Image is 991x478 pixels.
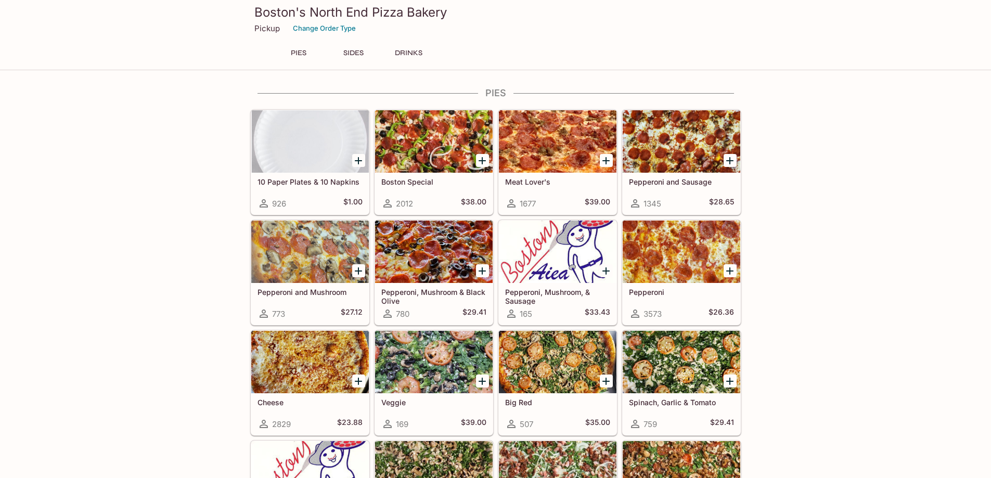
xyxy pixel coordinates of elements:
h5: $26.36 [709,307,734,320]
button: Add Pepperoni and Mushroom [352,264,365,277]
span: 2012 [396,199,413,209]
a: Pepperoni, Mushroom & Black Olive780$29.41 [375,220,493,325]
span: 1677 [520,199,536,209]
button: SIDES [330,46,377,60]
button: Add Veggie [476,374,489,387]
div: Pepperoni, Mushroom & Black Olive [375,221,493,283]
a: Meat Lover's1677$39.00 [498,110,617,215]
a: Veggie169$39.00 [375,330,493,435]
button: Add 10 Paper Plates & 10 Napkins [352,154,365,167]
h5: $39.00 [461,418,486,430]
h5: Big Red [505,398,610,407]
button: Add Pepperoni, Mushroom & Black Olive [476,264,489,277]
span: 165 [520,309,532,319]
h5: $1.00 [343,197,363,210]
button: Add Cheese [352,374,365,387]
span: 773 [272,309,285,319]
h5: $23.88 [337,418,363,430]
button: Add Meat Lover's [600,154,613,167]
h5: $39.00 [585,197,610,210]
h5: $27.12 [341,307,363,320]
h5: Pepperoni, Mushroom & Black Olive [381,288,486,305]
div: Pepperoni and Mushroom [251,221,369,283]
h5: $29.41 [710,418,734,430]
span: 2829 [272,419,291,429]
h5: 10 Paper Plates & 10 Napkins [258,177,363,186]
span: 507 [520,419,533,429]
h5: $29.41 [462,307,486,320]
button: PIES [275,46,322,60]
a: Pepperoni and Mushroom773$27.12 [251,220,369,325]
a: Pepperoni3573$26.36 [622,220,741,325]
a: Spinach, Garlic & Tomato759$29.41 [622,330,741,435]
button: Add Big Red [600,374,613,387]
h5: Boston Special [381,177,486,186]
div: Pepperoni [623,221,740,283]
div: Big Red [499,331,616,393]
span: 1345 [643,199,661,209]
h5: $35.00 [585,418,610,430]
h5: Pepperoni [629,288,734,296]
p: Pickup [254,23,280,33]
h4: PIES [250,87,741,99]
button: Add Pepperoni [724,264,737,277]
h5: Pepperoni and Sausage [629,177,734,186]
h5: Pepperoni, Mushroom, & Sausage [505,288,610,305]
h5: $33.43 [585,307,610,320]
h5: Meat Lover's [505,177,610,186]
span: 3573 [643,309,662,319]
span: 926 [272,199,286,209]
h5: Veggie [381,398,486,407]
button: DRINKS [385,46,432,60]
button: Add Boston Special [476,154,489,167]
a: Pepperoni and Sausage1345$28.65 [622,110,741,215]
button: Add Pepperoni, Mushroom, & Sausage [600,264,613,277]
div: Pepperoni and Sausage [623,110,740,173]
span: 780 [396,309,409,319]
div: Meat Lover's [499,110,616,173]
div: Cheese [251,331,369,393]
h5: Pepperoni and Mushroom [258,288,363,296]
h5: $38.00 [461,197,486,210]
div: 10 Paper Plates & 10 Napkins [251,110,369,173]
h5: Cheese [258,398,363,407]
h5: Spinach, Garlic & Tomato [629,398,734,407]
div: Pepperoni, Mushroom, & Sausage [499,221,616,283]
div: Veggie [375,331,493,393]
h5: $28.65 [709,197,734,210]
a: Cheese2829$23.88 [251,330,369,435]
a: Big Red507$35.00 [498,330,617,435]
a: Pepperoni, Mushroom, & Sausage165$33.43 [498,220,617,325]
div: Boston Special [375,110,493,173]
button: Add Pepperoni and Sausage [724,154,737,167]
button: Add Spinach, Garlic & Tomato [724,374,737,387]
span: 759 [643,419,657,429]
h3: Boston's North End Pizza Bakery [254,4,737,20]
a: Boston Special2012$38.00 [375,110,493,215]
a: 10 Paper Plates & 10 Napkins926$1.00 [251,110,369,215]
span: 169 [396,419,408,429]
button: Change Order Type [288,20,361,36]
div: Spinach, Garlic & Tomato [623,331,740,393]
